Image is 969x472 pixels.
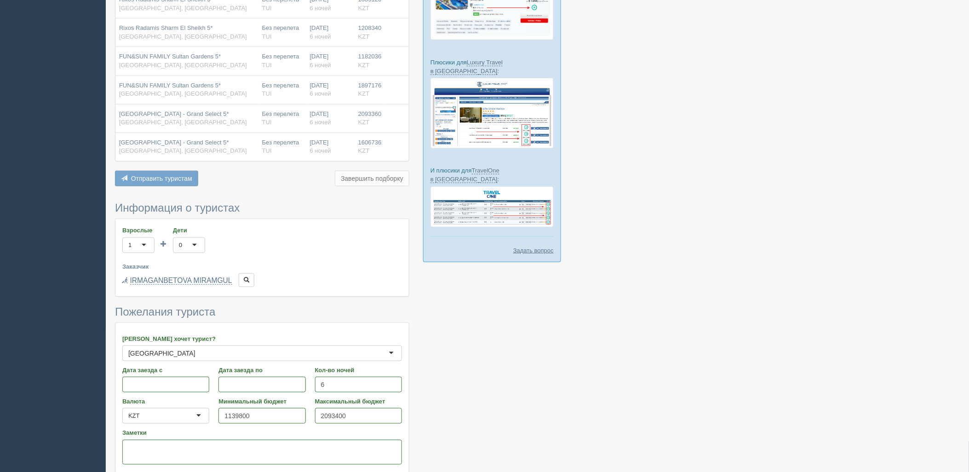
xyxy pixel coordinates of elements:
[218,366,305,374] label: Дата заезда по
[262,81,303,98] div: Без перелета
[315,397,402,406] label: Максимальный бюджет
[513,246,554,255] a: Задать вопрос
[119,119,247,126] span: [GEOGRAPHIC_DATA], [GEOGRAPHIC_DATA]
[119,110,229,117] span: [GEOGRAPHIC_DATA] - Grand Select 5*
[262,138,303,155] div: Без перелета
[119,147,247,154] span: [GEOGRAPHIC_DATA], [GEOGRAPHIC_DATA]
[130,276,232,285] a: IRMAGANBETOVA MIRAMGUL
[358,53,382,60] span: 1182036
[358,110,382,117] span: 2093360
[173,226,205,235] label: Дети
[358,119,370,126] span: KZT
[430,58,554,75] p: Плюсики для :
[315,377,402,392] input: 7-10 или 7,10,14
[119,33,247,40] span: [GEOGRAPHIC_DATA], [GEOGRAPHIC_DATA]
[310,62,331,69] span: 6 ночей
[262,52,303,69] div: Без перелета
[310,90,331,97] span: 6 ночей
[131,175,192,182] span: Отправить туристам
[262,62,272,69] span: TUI
[115,305,215,318] span: Пожелания туриста
[218,397,305,406] label: Минимальный бюджет
[358,90,370,97] span: KZT
[358,62,370,69] span: KZT
[335,171,409,186] button: Завершить подборку
[119,62,247,69] span: [GEOGRAPHIC_DATA], [GEOGRAPHIC_DATA]
[122,334,402,343] label: [PERSON_NAME] хочет турист?
[310,119,331,126] span: 6 ночей
[358,33,370,40] span: KZT
[310,81,351,98] div: [DATE]
[115,171,198,186] button: Отправить туристам
[315,366,402,374] label: Кол-во ночей
[119,90,247,97] span: [GEOGRAPHIC_DATA], [GEOGRAPHIC_DATA]
[358,24,382,31] span: 1208340
[310,24,351,41] div: [DATE]
[122,366,209,374] label: Дата заезда с
[310,147,331,154] span: 6 ночей
[358,5,370,12] span: KZT
[310,110,351,127] div: [DATE]
[430,166,554,184] p: И плюсики для :
[262,5,272,12] span: TUI
[310,5,331,12] span: 6 ночей
[128,241,132,250] div: 1
[358,147,370,154] span: KZT
[128,411,140,420] div: KZT
[119,53,221,60] span: FUN&SUN FAMILY Sultan Gardens 5*
[122,428,402,437] label: Заметки
[179,241,182,250] div: 0
[119,5,247,12] span: [GEOGRAPHIC_DATA], [GEOGRAPHIC_DATA]
[262,24,303,41] div: Без перелета
[119,24,213,31] span: Rixos Radamis Sharm El Sheikh 5*
[358,82,382,89] span: 1897176
[128,349,195,358] div: [GEOGRAPHIC_DATA]
[430,186,554,227] img: travel-one-%D0%BF%D1%96%D0%B4%D0%B1%D1%96%D1%80%D0%BA%D0%B0-%D1%81%D1%80%D0%BC-%D0%B4%D0%BB%D1%8F...
[262,147,272,154] span: TUI
[122,397,209,406] label: Валюта
[119,82,221,89] span: FUN&SUN FAMILY Sultan Gardens 5*
[262,119,272,126] span: TUI
[430,59,503,75] a: Luxury Travel в [GEOGRAPHIC_DATA]
[122,226,155,235] label: Взрослые
[310,33,331,40] span: 6 ночей
[358,139,382,146] span: 1606736
[310,138,351,155] div: [DATE]
[262,110,303,127] div: Без перелета
[310,52,351,69] div: [DATE]
[115,202,409,214] h3: Информация о туристах
[430,78,554,149] img: luxury-travel-%D0%BF%D0%BE%D0%B4%D0%B1%D0%BE%D1%80%D0%BA%D0%B0-%D1%81%D1%80%D0%BC-%D0%B4%D0%BB%D1...
[122,262,402,271] label: Заказчик
[262,33,272,40] span: TUI
[119,139,229,146] span: [GEOGRAPHIC_DATA] - Grand Select 5*
[262,90,272,97] span: TUI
